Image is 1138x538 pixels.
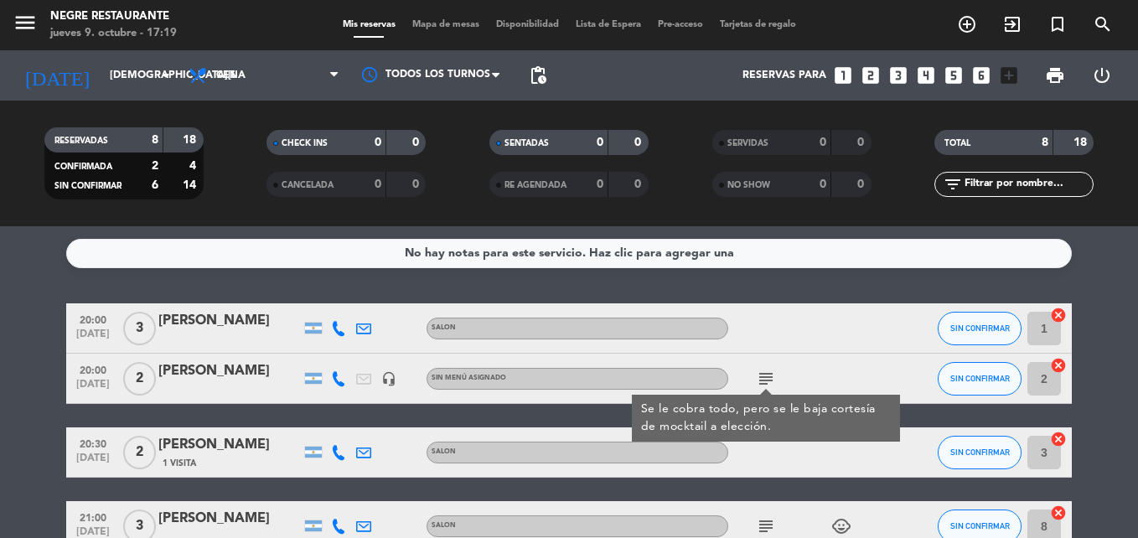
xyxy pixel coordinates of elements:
[943,174,963,194] i: filter_list
[1050,431,1067,447] i: cancel
[123,362,156,396] span: 2
[756,516,776,536] i: subject
[641,401,892,436] div: Se le cobra todo, pero se le baja cortesía de mocktail a elección.
[158,360,301,382] div: [PERSON_NAME]
[488,20,567,29] span: Disponibilidad
[950,447,1010,457] span: SIN CONFIRMAR
[887,65,909,86] i: looks_3
[567,20,649,29] span: Lista de Espera
[13,10,38,41] button: menu
[597,178,603,190] strong: 0
[123,436,156,469] span: 2
[938,362,1022,396] button: SIN CONFIRMAR
[504,139,549,147] span: SENTADAS
[72,433,114,453] span: 20:30
[1073,137,1090,148] strong: 18
[634,178,644,190] strong: 0
[857,178,867,190] strong: 0
[756,369,776,389] i: subject
[158,508,301,530] div: [PERSON_NAME]
[1093,14,1113,34] i: search
[820,137,826,148] strong: 0
[72,360,114,379] span: 20:00
[832,65,854,86] i: looks_one
[375,137,381,148] strong: 0
[72,309,114,328] span: 20:00
[742,70,826,81] span: Reservas para
[13,10,38,35] i: menu
[597,137,603,148] strong: 0
[711,20,804,29] span: Tarjetas de regalo
[963,175,1093,194] input: Filtrar por nombre...
[970,65,992,86] i: looks_6
[998,65,1020,86] i: add_box
[649,20,711,29] span: Pre-acceso
[943,65,965,86] i: looks_5
[634,137,644,148] strong: 0
[375,178,381,190] strong: 0
[1050,357,1067,374] i: cancel
[432,448,456,455] span: SALON
[957,14,977,34] i: add_circle_outline
[282,139,328,147] span: CHECK INS
[404,20,488,29] span: Mapa de mesas
[938,312,1022,345] button: SIN CONFIRMAR
[152,134,158,146] strong: 8
[1042,137,1048,148] strong: 8
[727,181,770,189] span: NO SHOW
[216,70,246,81] span: Cena
[189,160,199,172] strong: 4
[282,181,334,189] span: CANCELADA
[412,137,422,148] strong: 0
[1002,14,1022,34] i: exit_to_app
[412,178,422,190] strong: 0
[727,139,768,147] span: SERVIDAS
[950,323,1010,333] span: SIN CONFIRMAR
[860,65,882,86] i: looks_two
[158,310,301,332] div: [PERSON_NAME]
[72,507,114,526] span: 21:00
[944,139,970,147] span: TOTAL
[334,20,404,29] span: Mis reservas
[857,137,867,148] strong: 0
[1045,65,1065,85] span: print
[152,160,158,172] strong: 2
[183,179,199,191] strong: 14
[820,178,826,190] strong: 0
[54,182,122,190] span: SIN CONFIRMAR
[156,65,176,85] i: arrow_drop_down
[163,457,196,470] span: 1 Visita
[123,312,156,345] span: 3
[54,137,108,145] span: RESERVADAS
[938,436,1022,469] button: SIN CONFIRMAR
[152,179,158,191] strong: 6
[1050,307,1067,323] i: cancel
[1092,65,1112,85] i: power_settings_new
[915,65,937,86] i: looks_4
[831,516,851,536] i: child_care
[950,521,1010,530] span: SIN CONFIRMAR
[432,375,506,381] span: Sin menú asignado
[405,244,734,263] div: No hay notas para este servicio. Haz clic para agregar una
[54,163,112,171] span: CONFIRMADA
[950,374,1010,383] span: SIN CONFIRMAR
[72,379,114,398] span: [DATE]
[72,453,114,472] span: [DATE]
[432,324,456,331] span: SALON
[432,522,456,529] span: SALON
[1050,504,1067,521] i: cancel
[528,65,548,85] span: pending_actions
[158,434,301,456] div: [PERSON_NAME]
[50,25,177,42] div: jueves 9. octubre - 17:19
[72,328,114,348] span: [DATE]
[183,134,199,146] strong: 18
[13,57,101,94] i: [DATE]
[381,371,396,386] i: headset_mic
[1079,50,1125,101] div: LOG OUT
[50,8,177,25] div: Negre Restaurante
[504,181,566,189] span: RE AGENDADA
[1047,14,1068,34] i: turned_in_not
